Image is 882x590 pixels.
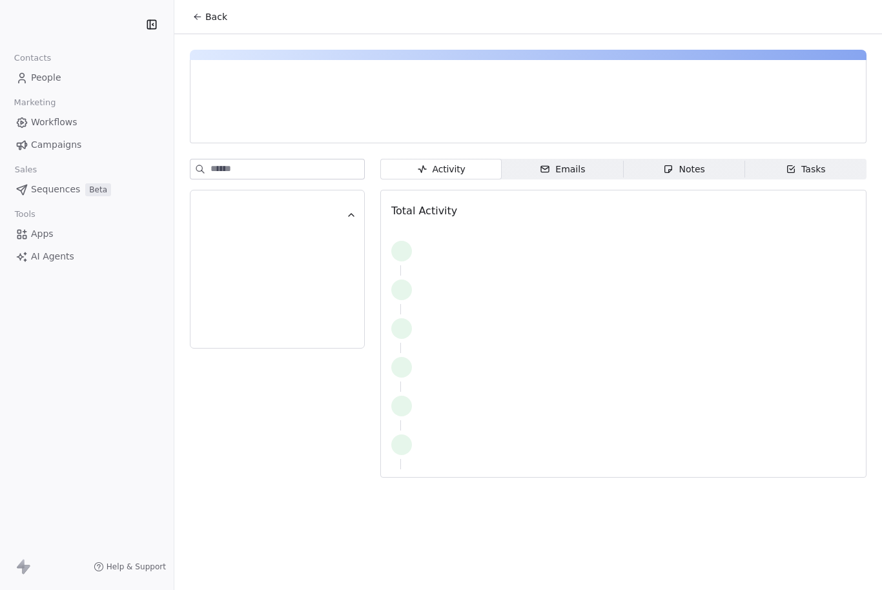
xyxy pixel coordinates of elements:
span: Apps [31,227,54,241]
a: SequencesBeta [10,179,163,200]
span: Tools [9,205,41,224]
a: Apps [10,223,163,245]
span: Help & Support [107,562,166,572]
div: Emails [540,163,585,176]
span: AI Agents [31,250,74,263]
div: Notes [663,163,704,176]
a: Workflows [10,112,163,133]
a: AI Agents [10,246,163,267]
a: Campaigns [10,134,163,156]
div: Tasks [786,163,826,176]
a: Help & Support [94,562,166,572]
span: Sales [9,160,43,179]
span: Workflows [31,116,77,129]
span: Campaigns [31,138,81,152]
span: Beta [85,183,111,196]
span: Marketing [8,93,61,112]
span: People [31,71,61,85]
span: Back [205,10,227,23]
a: People [10,67,163,88]
span: Total Activity [391,205,457,217]
span: Sequences [31,183,80,196]
span: Contacts [8,48,57,68]
button: Back [185,5,235,28]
